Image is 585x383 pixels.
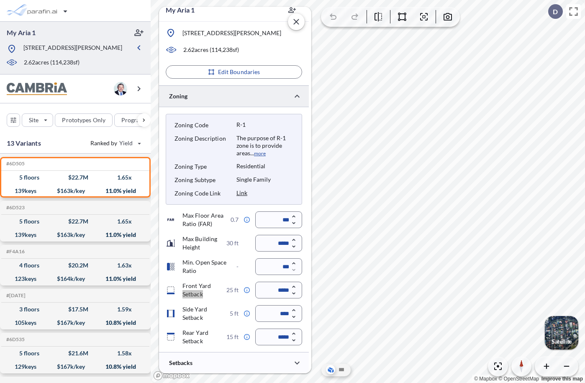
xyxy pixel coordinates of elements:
p: Zoning Subtype [174,176,233,184]
p: Zoning Code [174,121,233,129]
p: Edit Boundaries [218,68,260,76]
button: Site [22,113,53,127]
button: Ranked by Yield [84,136,146,150]
p: Single Family [236,176,271,183]
p: Min. Open Space Ratio [182,258,231,275]
p: Zoning Code Link [174,189,233,198]
button: Site Plan [337,365,346,374]
p: Satellite [552,338,572,345]
p: [STREET_ADDRESS][PERSON_NAME] [182,29,281,37]
button: Prototypes Only [55,113,113,127]
button: Aerial View [326,365,335,374]
p: Residential [236,162,265,170]
a: Mapbox homepage [153,371,190,380]
a: Improve this map [541,376,583,382]
h5: Click to copy the code [5,205,25,211]
p: Rear Yard Setback [182,329,221,345]
p: My Aria 1 [7,28,36,37]
img: user logo [114,82,127,95]
p: Setbacks [169,359,192,367]
p: R-1 [236,121,246,129]
button: Edit Boundaries [166,65,302,79]
img: BrandImage [7,82,67,95]
p: Program [121,116,145,124]
p: - [236,263,239,270]
p: 13 Variants [7,138,41,148]
img: Switcher Image [545,316,578,350]
p: D [553,8,558,15]
p: Max Building Height [182,235,221,252]
p: Max Floor Area Ratio (FAR) [182,211,226,228]
p: 2.62 acres ( 114,238 sf) [183,46,239,54]
a: Link [236,189,247,196]
p: 25 ft [226,286,239,294]
p: [STREET_ADDRESS][PERSON_NAME] [23,44,122,54]
h5: Click to copy the code [5,337,25,342]
a: OpenStreetMap [498,376,539,382]
p: Prototypes Only [62,116,105,124]
button: Program [114,113,159,127]
button: more [254,150,266,157]
p: 5 ft [230,310,239,317]
button: Switcher ImageSatellite [545,316,578,350]
p: Site [29,116,38,124]
p: My Aria 1 [166,5,195,15]
p: 30 ft [226,239,239,247]
p: Zoning Description [174,134,233,143]
h5: Click to copy the code [5,161,25,167]
span: Yield [119,139,133,147]
p: Zoning Type [174,162,233,171]
a: Mapbox [474,376,497,382]
p: 0.7 [231,216,239,224]
h5: Click to copy the code [5,293,26,298]
p: 15 ft [226,333,239,341]
p: Front Yard Setback [182,282,221,298]
div: The purpose of R-1 zone is to provide areas... [236,134,293,157]
p: 2.62 acres ( 114,238 sf) [24,58,80,67]
h5: Click to copy the code [5,249,25,254]
p: Side Yard Setback [182,305,225,322]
